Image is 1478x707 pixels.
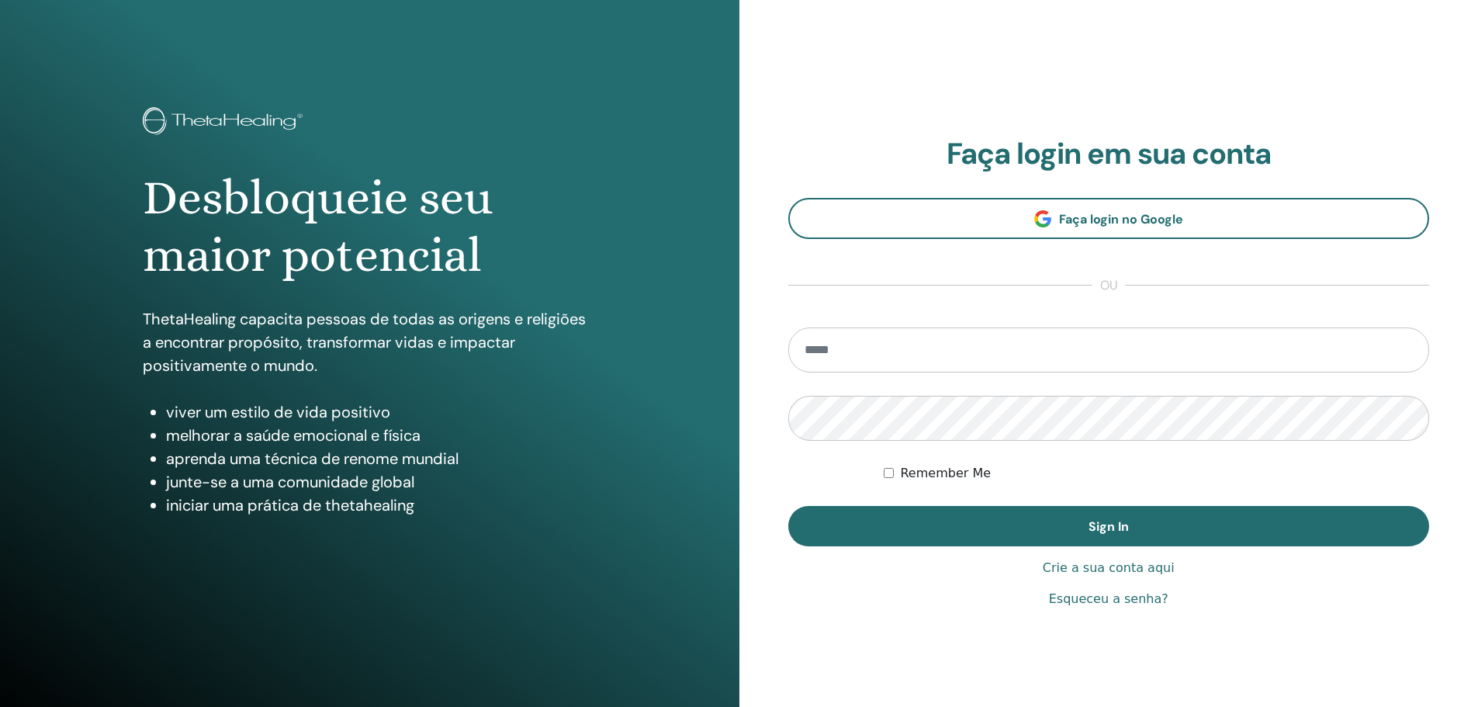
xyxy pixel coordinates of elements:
[788,137,1430,172] h2: Faça login em sua conta
[788,198,1430,239] a: Faça login no Google
[1089,518,1129,535] span: Sign In
[166,470,597,494] li: junte-se a uma comunidade global
[1059,211,1183,227] span: Faça login no Google
[166,447,597,470] li: aprenda uma técnica de renome mundial
[900,464,991,483] label: Remember Me
[788,506,1430,546] button: Sign In
[143,307,597,377] p: ThetaHealing capacita pessoas de todas as origens e religiões a encontrar propósito, transformar ...
[166,494,597,517] li: iniciar uma prática de thetahealing
[1043,559,1175,577] a: Crie a sua conta aqui
[884,464,1429,483] div: Keep me authenticated indefinitely or until I manually logout
[143,169,597,285] h1: Desbloqueie seu maior potencial
[166,424,597,447] li: melhorar a saúde emocional e física
[1092,276,1125,295] span: ou
[1049,590,1168,608] a: Esqueceu a senha?
[166,400,597,424] li: viver um estilo de vida positivo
